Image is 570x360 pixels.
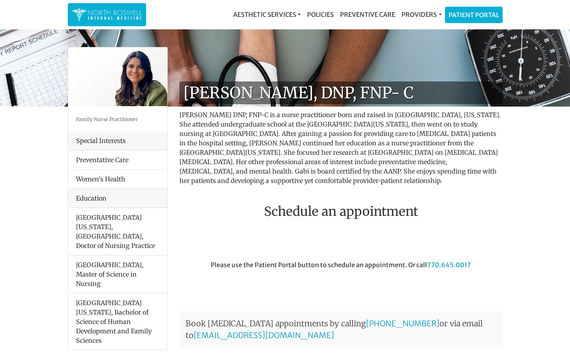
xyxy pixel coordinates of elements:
[194,330,334,340] a: [EMAIL_ADDRESS][DOMAIN_NAME]
[68,293,167,350] li: [GEOGRAPHIC_DATA][US_STATE], Bachelor of Science of Human Development and Family Sciences
[76,116,138,122] small: Family Nurse Practitioner
[72,7,142,22] img: North Roswell Internal Medicine
[398,7,445,22] a: Providers
[174,260,508,304] div: Please use the Patient Portal button to schedule an appointment. Or call
[337,7,398,22] a: Preventive Care
[68,150,167,170] li: Preventative Care
[179,81,503,104] h1: [PERSON_NAME], DNP, FNP- C
[366,318,440,328] a: [PHONE_NUMBER]
[68,189,167,208] div: Education
[68,131,167,150] div: Special Interests
[68,208,167,255] li: [GEOGRAPHIC_DATA][US_STATE], [GEOGRAPHIC_DATA], Doctor of Nursing Practice
[230,7,304,22] a: Aesthetic Services
[68,255,167,293] li: [GEOGRAPHIC_DATA], Master of Science in Nursing
[445,7,502,23] a: Patient Portal
[304,7,337,22] a: Policies
[427,261,471,269] a: 770.645.0017
[179,311,503,347] p: Book [MEDICAL_DATA] appointments by calling or via email to
[179,110,503,185] p: [PERSON_NAME] DNP, FNP-C is a nurse practitioner born and raised in [GEOGRAPHIC_DATA], [US_STATE]...
[179,204,503,219] h2: Schedule an appointment
[68,169,167,189] li: Women’s Health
